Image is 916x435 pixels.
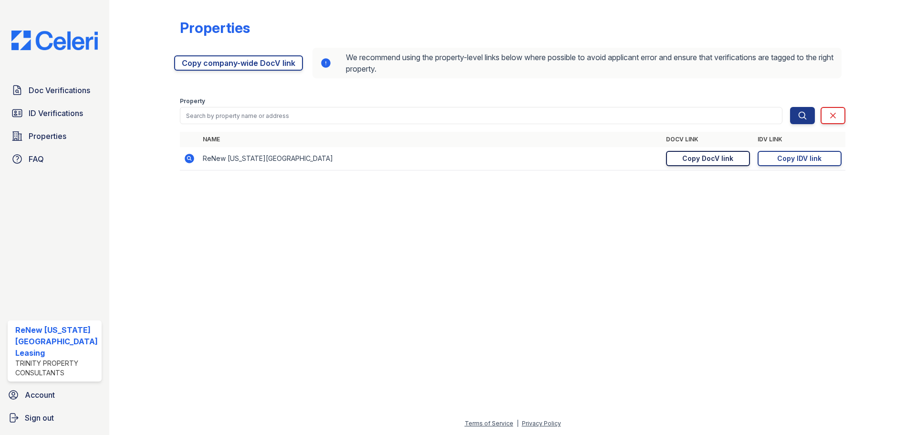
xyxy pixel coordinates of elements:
span: Account [25,389,55,401]
span: FAQ [29,153,44,165]
a: ID Verifications [8,104,102,123]
span: ID Verifications [29,107,83,119]
label: Property [180,97,205,105]
div: Trinity Property Consultants [15,359,98,378]
a: Privacy Policy [522,420,561,427]
span: Sign out [25,412,54,424]
div: Copy IDV link [777,154,822,163]
div: Copy DocV link [682,154,733,163]
th: DocV Link [662,132,754,147]
span: Properties [29,130,66,142]
input: Search by property name or address [180,107,782,124]
a: Doc Verifications [8,81,102,100]
span: Doc Verifications [29,85,90,96]
a: Terms of Service [465,420,513,427]
a: Copy DocV link [666,151,750,166]
a: Sign out [4,408,105,427]
a: Properties [8,127,102,146]
a: Copy IDV link [758,151,842,166]
th: Name [199,132,662,147]
div: ReNew [US_STATE][GEOGRAPHIC_DATA] Leasing [15,324,98,359]
img: CE_Logo_Blue-a8612792a0a2168367f1c8372b55b34899dd931a85d93a1a3d3e32e68fde9ad4.png [4,31,105,50]
div: | [517,420,519,427]
a: FAQ [8,149,102,169]
th: IDV Link [754,132,845,147]
a: Account [4,385,105,404]
div: Properties [180,19,250,36]
div: We recommend using the property-level links below where possible to avoid applicant error and ens... [312,48,842,78]
td: ReNew [US_STATE][GEOGRAPHIC_DATA] [199,147,662,170]
a: Copy company-wide DocV link [174,55,303,71]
